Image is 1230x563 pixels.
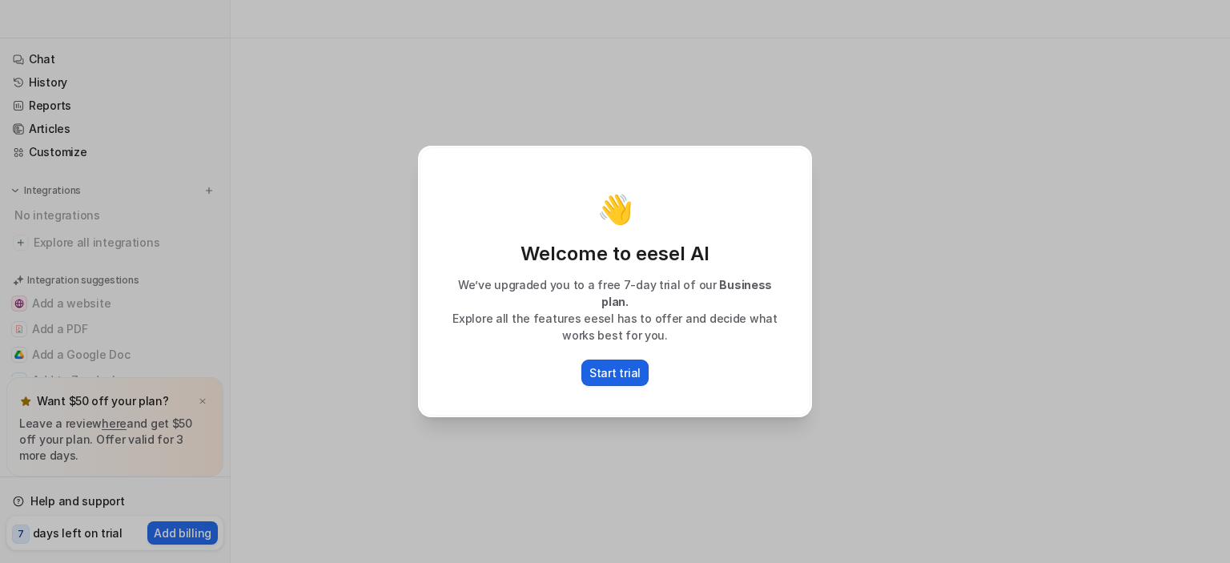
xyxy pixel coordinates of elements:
[436,241,794,267] p: Welcome to eesel AI
[597,193,633,225] p: 👋
[589,364,641,381] p: Start trial
[436,310,794,344] p: Explore all the features eesel has to offer and decide what works best for you.
[436,276,794,310] p: We’ve upgraded you to a free 7-day trial of our
[581,360,649,386] button: Start trial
